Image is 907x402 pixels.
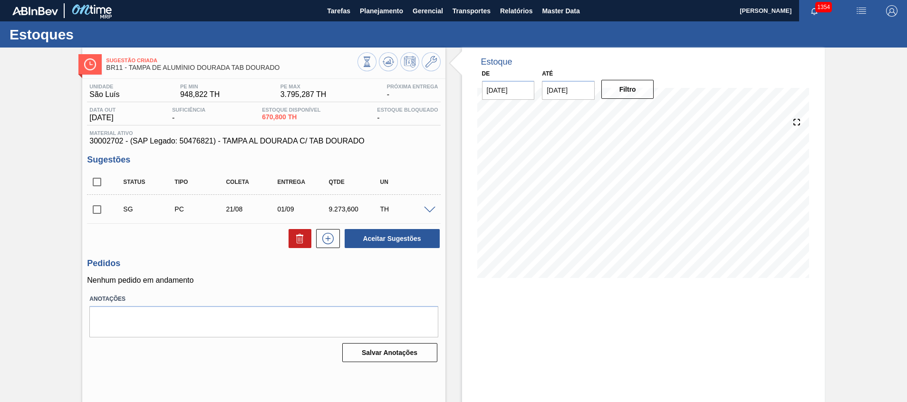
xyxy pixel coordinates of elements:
span: Unidade [89,84,119,89]
input: dd/mm/yyyy [482,81,535,100]
span: Estoque Bloqueado [377,107,438,113]
span: Material ativo [89,130,438,136]
div: 21/08/2025 [223,205,280,213]
label: Anotações [89,292,438,306]
div: Nova sugestão [311,229,340,248]
div: Pedido de Compra [172,205,229,213]
span: 3.795,287 TH [280,90,327,99]
span: Gerencial [413,5,443,17]
div: Excluir Sugestões [284,229,311,248]
span: 948,822 TH [180,90,220,99]
span: Próxima Entrega [387,84,438,89]
span: Sugestão Criada [106,57,357,63]
div: 9.273,600 [326,205,383,213]
img: Logout [886,5,897,17]
div: Aceitar Sugestões [340,228,441,249]
div: - [170,107,208,122]
span: Master Data [542,5,579,17]
span: Estoque Disponível [262,107,320,113]
div: - [385,84,441,99]
div: Qtde [326,179,383,185]
span: 30002702 - (SAP Legado: 50476821) - TAMPA AL DOURADA C/ TAB DOURADO [89,137,438,145]
p: Nenhum pedido em andamento [87,276,440,285]
h3: Pedidos [87,258,440,268]
span: [DATE] [89,114,116,122]
span: 1354 [815,2,832,12]
button: Notificações [799,4,830,18]
span: Transportes [453,5,491,17]
span: São Luís [89,90,119,99]
div: Sugestão Criada [121,205,178,213]
img: userActions [856,5,867,17]
button: Atualizar Gráfico [379,52,398,71]
div: Estoque [481,57,512,67]
button: Aceitar Sugestões [345,229,440,248]
img: Ícone [84,58,96,70]
span: 670,800 TH [262,114,320,121]
span: Suficiência [172,107,205,113]
button: Ir ao Master Data / Geral [422,52,441,71]
button: Programar Estoque [400,52,419,71]
span: Tarefas [327,5,350,17]
span: Data out [89,107,116,113]
h3: Sugestões [87,155,440,165]
span: Planejamento [360,5,403,17]
div: UN [377,179,434,185]
span: BR11 - TAMPA DE ALUMÍNIO DOURADA TAB DOURADO [106,64,357,71]
div: Entrega [275,179,332,185]
label: Até [542,70,553,77]
div: - [375,107,440,122]
h1: Estoques [10,29,178,40]
label: De [482,70,490,77]
button: Filtro [601,80,654,99]
div: Coleta [223,179,280,185]
div: Status [121,179,178,185]
span: PE MAX [280,84,327,89]
input: dd/mm/yyyy [542,81,595,100]
div: 01/09/2025 [275,205,332,213]
div: TH [377,205,434,213]
img: TNhmsLtSVTkK8tSr43FrP2fwEKptu5GPRR3wAAAABJRU5ErkJggg== [12,7,58,15]
span: Relatórios [500,5,532,17]
button: Salvar Anotações [342,343,437,362]
div: Tipo [172,179,229,185]
span: PE MIN [180,84,220,89]
button: Visão Geral dos Estoques [357,52,376,71]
